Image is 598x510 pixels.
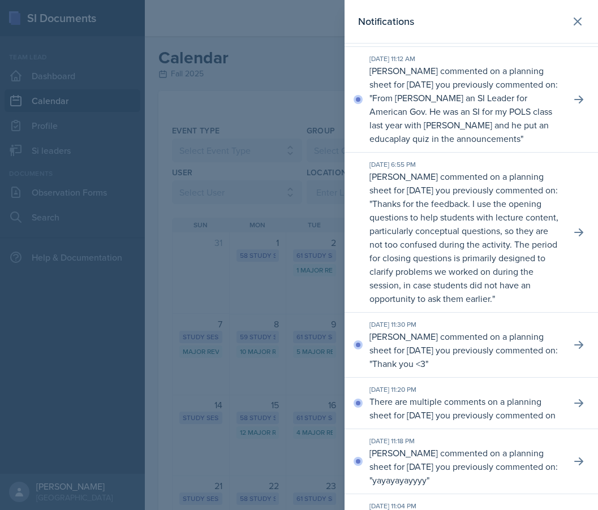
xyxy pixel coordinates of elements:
p: [PERSON_NAME] commented on a planning sheet for [DATE] you previously commented on: " " [369,330,562,370]
div: [DATE] 11:12 AM [369,54,562,64]
p: yayayayayyyy [372,474,427,486]
p: There are multiple comments on a planning sheet for [DATE] you previously commented on [369,395,562,422]
div: [DATE] 11:30 PM [369,319,562,330]
p: From [PERSON_NAME] an SI Leader for American Gov. He was an SI for my POLS class last year with [... [369,92,552,145]
p: [PERSON_NAME] commented on a planning sheet for [DATE] you previously commented on: " " [369,64,562,145]
div: [DATE] 6:55 PM [369,159,562,170]
div: [DATE] 11:20 PM [369,384,562,395]
h2: Notifications [358,14,414,29]
div: [DATE] 11:18 PM [369,436,562,446]
p: [PERSON_NAME] commented on a planning sheet for [DATE] you previously commented on: " " [369,170,562,305]
p: [PERSON_NAME] commented on a planning sheet for [DATE] you previously commented on: " " [369,446,562,487]
p: Thank you <3 [372,357,425,370]
p: Thanks for the feedback. I use the opening questions to help students with lecture content, parti... [369,197,558,305]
